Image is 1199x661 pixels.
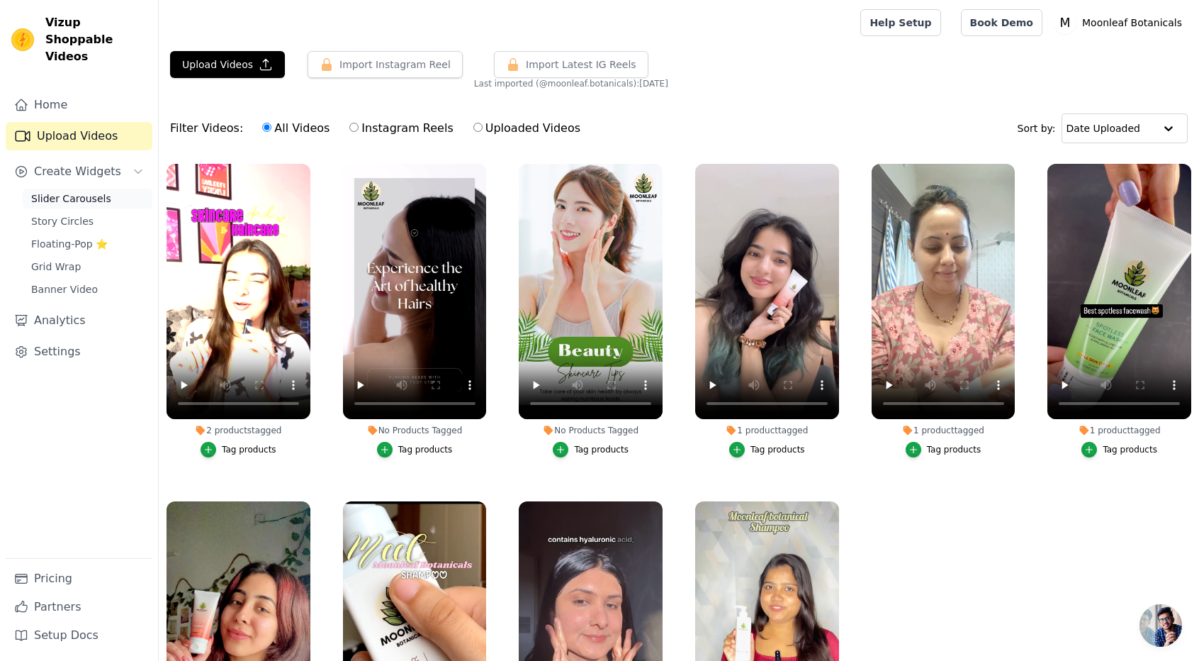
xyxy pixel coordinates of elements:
[377,442,453,457] button: Tag products
[695,425,839,436] div: 1 product tagged
[31,214,94,228] span: Story Circles
[398,444,453,455] div: Tag products
[6,122,152,150] a: Upload Videos
[750,444,805,455] div: Tag products
[6,306,152,335] a: Analytics
[1076,10,1188,35] p: Moonleaf Botanicals
[261,119,330,138] label: All Videos
[1047,425,1191,436] div: 1 product tagged
[170,51,285,78] button: Upload Videos
[222,444,276,455] div: Tag products
[23,257,152,277] a: Grid Wrap
[31,260,81,274] span: Grid Wrap
[6,91,152,119] a: Home
[23,279,152,299] a: Banner Video
[1054,10,1188,35] button: M Moonleaf Botanicals
[23,211,152,231] a: Story Circles
[262,123,271,132] input: All Videos
[349,123,359,132] input: Instagram Reels
[167,425,310,436] div: 2 products tagged
[1018,113,1188,143] div: Sort by:
[31,191,111,206] span: Slider Carousels
[45,14,147,65] span: Vizup Shoppable Videos
[526,57,636,72] span: Import Latest IG Reels
[31,282,98,296] span: Banner Video
[34,163,121,180] span: Create Widgets
[574,444,629,455] div: Tag products
[553,442,629,457] button: Tag products
[1139,604,1182,647] div: Open chat
[349,119,454,138] label: Instagram Reels
[473,119,581,138] label: Uploaded Videos
[308,51,463,78] button: Import Instagram Reel
[729,442,805,457] button: Tag products
[343,425,487,436] div: No Products Tagged
[1081,442,1157,457] button: Tag products
[31,237,108,251] span: Floating-Pop ⭐
[23,189,152,209] a: Slider Carousels
[6,338,152,366] a: Settings
[6,157,152,186] button: Create Widgets
[1103,444,1157,455] div: Tag products
[961,9,1042,36] a: Book Demo
[519,425,663,436] div: No Products Tagged
[860,9,940,36] a: Help Setup
[201,442,276,457] button: Tag products
[906,442,981,457] button: Tag products
[6,593,152,621] a: Partners
[11,28,34,51] img: Vizup
[170,112,588,145] div: Filter Videos:
[1060,16,1071,30] text: M
[6,621,152,650] a: Setup Docs
[494,51,648,78] button: Import Latest IG Reels
[473,123,483,132] input: Uploaded Videos
[474,78,668,89] span: Last imported (@ moonleaf.botanicals ): [DATE]
[872,425,1015,436] div: 1 product tagged
[927,444,981,455] div: Tag products
[23,234,152,254] a: Floating-Pop ⭐
[6,565,152,593] a: Pricing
